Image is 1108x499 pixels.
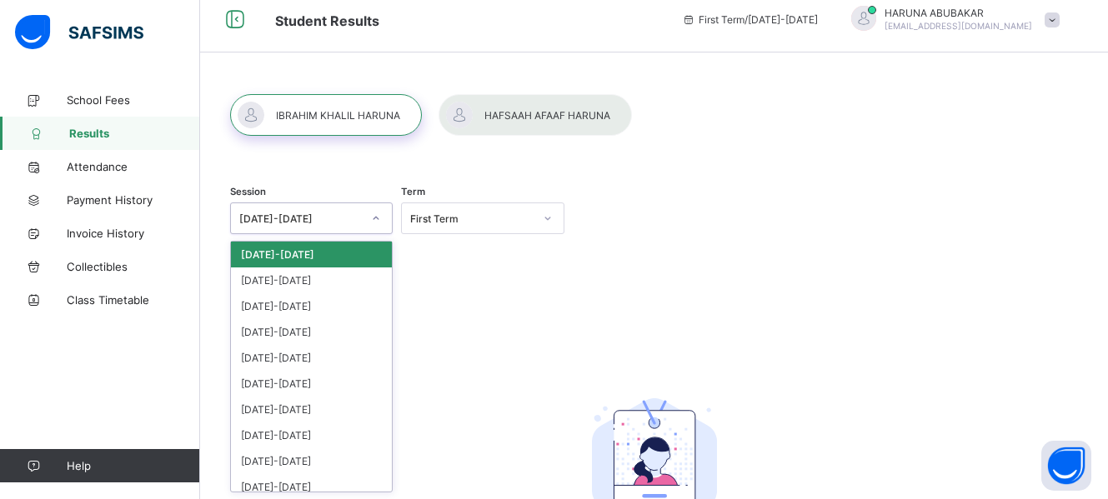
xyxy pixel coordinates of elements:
span: Session [230,186,266,197]
span: Payment History [67,193,200,207]
div: [DATE]-[DATE] [231,242,392,267]
span: Help [67,459,199,472]
span: School Fees [67,93,200,107]
span: Results [69,127,200,140]
span: Class Timetable [67,293,200,307]
div: First Term [410,212,533,225]
span: Attendance [67,160,200,173]
div: [DATE]-[DATE] [231,319,392,345]
span: Student Results [275,12,379,29]
div: [DATE]-[DATE] [231,448,392,474]
div: [DATE]-[DATE] [231,293,392,319]
span: session/term information [682,13,818,26]
span: Invoice History [67,227,200,240]
span: [EMAIL_ADDRESS][DOMAIN_NAME] [885,21,1032,31]
div: [DATE]-[DATE] [231,267,392,293]
div: [DATE]-[DATE] [239,212,362,225]
button: Open asap [1041,441,1091,491]
span: HARUNA ABUBAKAR [885,7,1032,19]
div: [DATE]-[DATE] [231,422,392,448]
span: Term [401,186,425,197]
div: [DATE]-[DATE] [231,371,392,397]
img: safsims [15,15,143,50]
span: Collectibles [67,260,200,273]
div: [DATE]-[DATE] [231,345,392,371]
div: HARUNAABUBAKAR [835,6,1068,33]
div: [DATE]-[DATE] [231,397,392,422]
